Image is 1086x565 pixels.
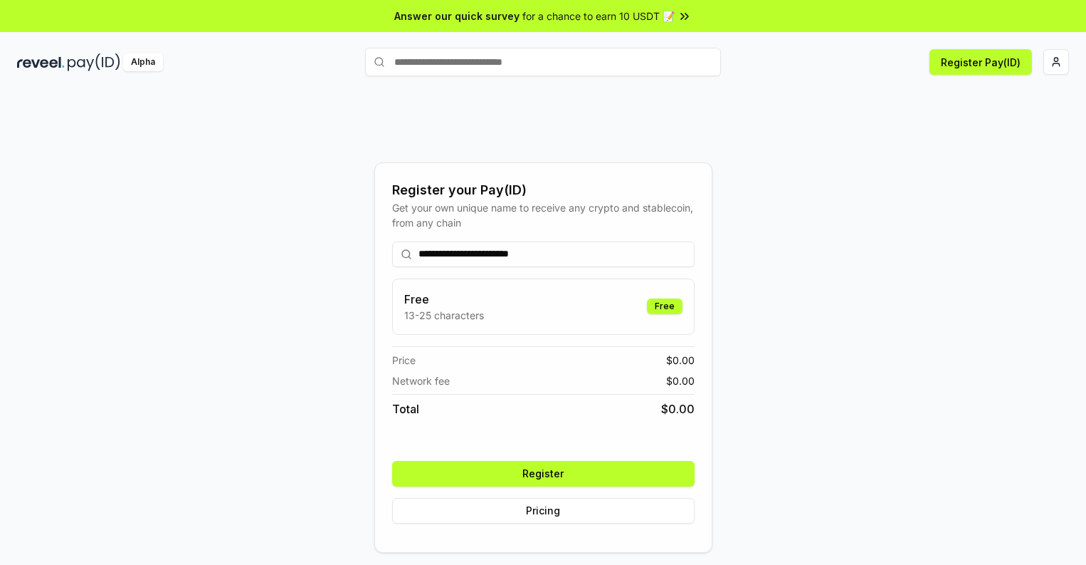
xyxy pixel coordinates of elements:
[17,53,65,71] img: reveel_dark
[392,180,695,200] div: Register your Pay(ID)
[647,299,682,314] div: Free
[392,400,419,418] span: Total
[666,353,695,368] span: $ 0.00
[522,9,675,24] span: for a chance to earn 10 USDT 📝
[666,373,695,388] span: $ 0.00
[392,353,416,368] span: Price
[929,49,1032,75] button: Register Pay(ID)
[392,200,695,230] div: Get your own unique name to receive any crypto and stablecoin, from any chain
[123,53,163,71] div: Alpha
[392,461,695,487] button: Register
[404,291,484,308] h3: Free
[661,400,695,418] span: $ 0.00
[392,498,695,524] button: Pricing
[394,9,520,24] span: Answer our quick survey
[404,308,484,323] p: 13-25 characters
[392,373,450,388] span: Network fee
[68,53,120,71] img: pay_id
